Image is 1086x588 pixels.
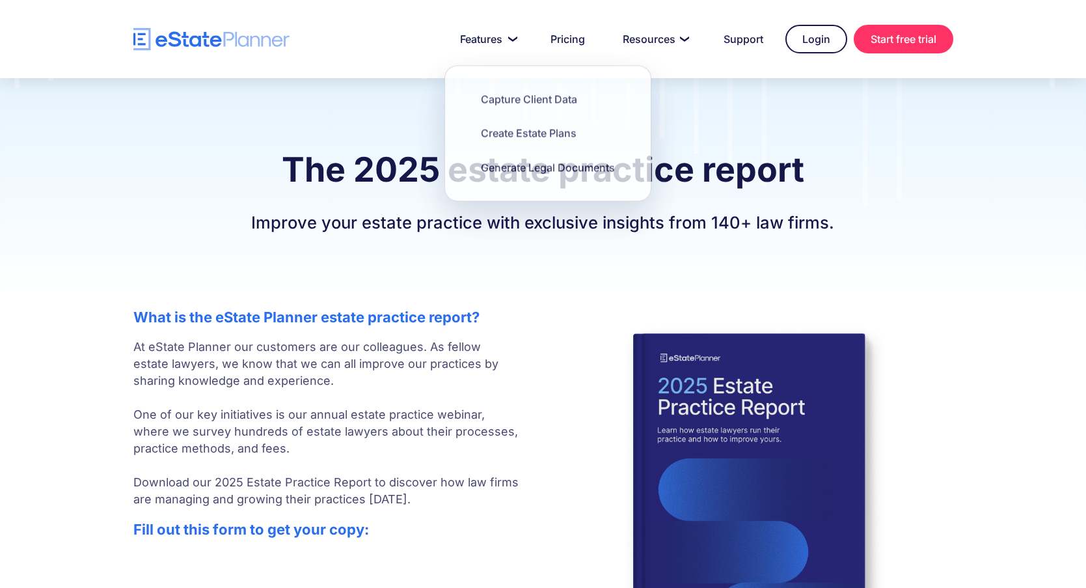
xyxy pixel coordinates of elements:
[133,309,519,326] h2: What is the eState Planner estate practice report?
[251,212,834,232] strong: Improve your estate practice with exclusive insights from 140+ law firms.
[282,149,804,190] strong: The 2025 estate practice report
[133,28,290,51] a: home
[535,26,601,52] a: Pricing
[465,85,593,113] a: Capture Client Data
[481,92,577,106] div: Capture Client Data
[854,25,953,53] a: Start free trial
[444,26,528,52] a: Features
[607,26,701,52] a: Resources
[465,154,631,181] a: Generate Legal Documents
[465,120,593,147] a: Create Estate Plans
[481,160,615,175] div: Generate Legal Documents
[708,26,779,52] a: Support
[785,25,847,53] a: Login
[133,339,519,508] p: At eState Planner our customers are our colleagues. As fellow estate lawyers, we know that we can...
[133,521,519,538] h2: Fill out this form to get your copy:
[481,126,577,141] div: Create Estate Plans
